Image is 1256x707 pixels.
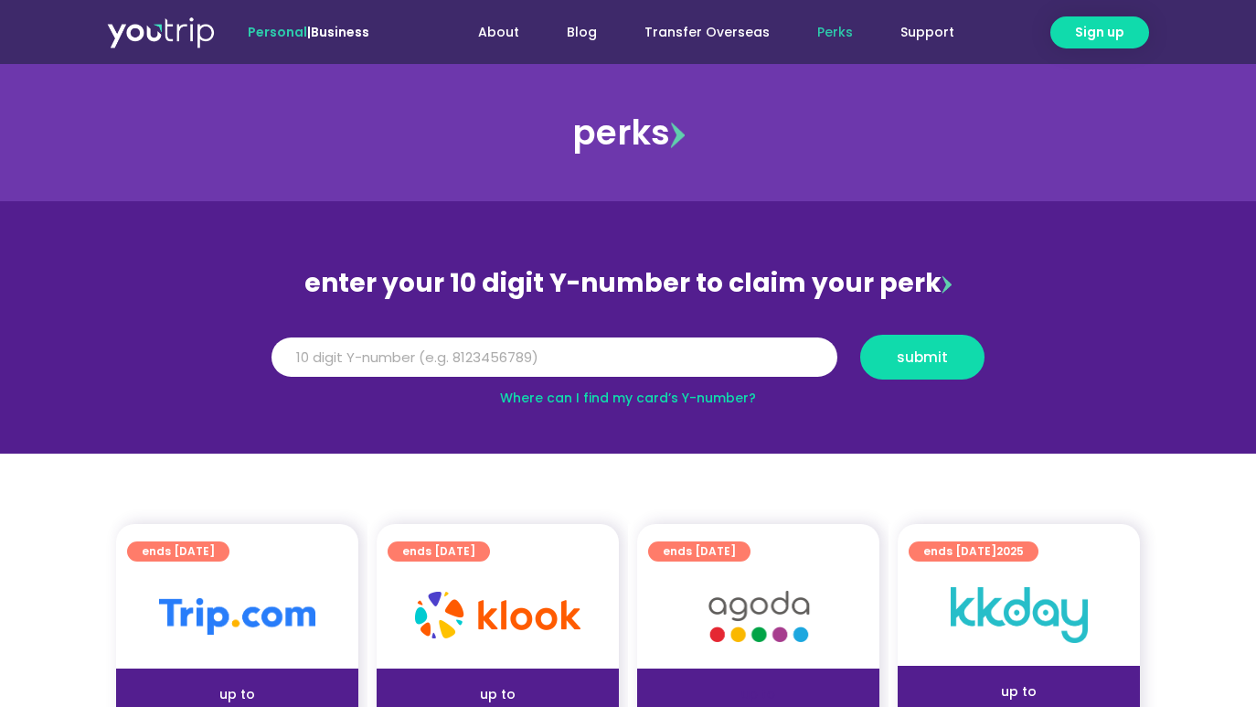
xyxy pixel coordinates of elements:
[127,541,229,562] a: ends [DATE]
[996,543,1024,559] span: 2025
[391,685,604,704] div: up to
[877,16,978,49] a: Support
[248,23,307,41] span: Personal
[402,541,475,562] span: ends [DATE]
[793,16,877,49] a: Perks
[454,16,543,49] a: About
[419,16,978,49] nav: Menu
[912,682,1125,702] div: up to
[860,335,985,380] button: submit
[543,16,621,49] a: Blog
[621,16,793,49] a: Transfer Overseas
[271,335,985,393] form: Y Number
[923,541,1024,562] span: ends [DATE]
[1050,16,1149,48] a: Sign up
[142,541,215,562] span: ends [DATE]
[262,260,994,307] div: enter your 10 digit Y-number to claim your perk
[271,337,837,378] input: 10 digit Y-number (e.g. 8123456789)
[897,350,948,364] span: submit
[741,685,775,703] span: up to
[648,541,750,562] a: ends [DATE]
[131,685,344,704] div: up to
[500,389,756,407] a: Where can I find my card’s Y-number?
[1075,23,1124,42] span: Sign up
[909,541,1038,562] a: ends [DATE]2025
[388,541,490,562] a: ends [DATE]
[248,23,369,41] span: |
[311,23,369,41] a: Business
[663,541,736,562] span: ends [DATE]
